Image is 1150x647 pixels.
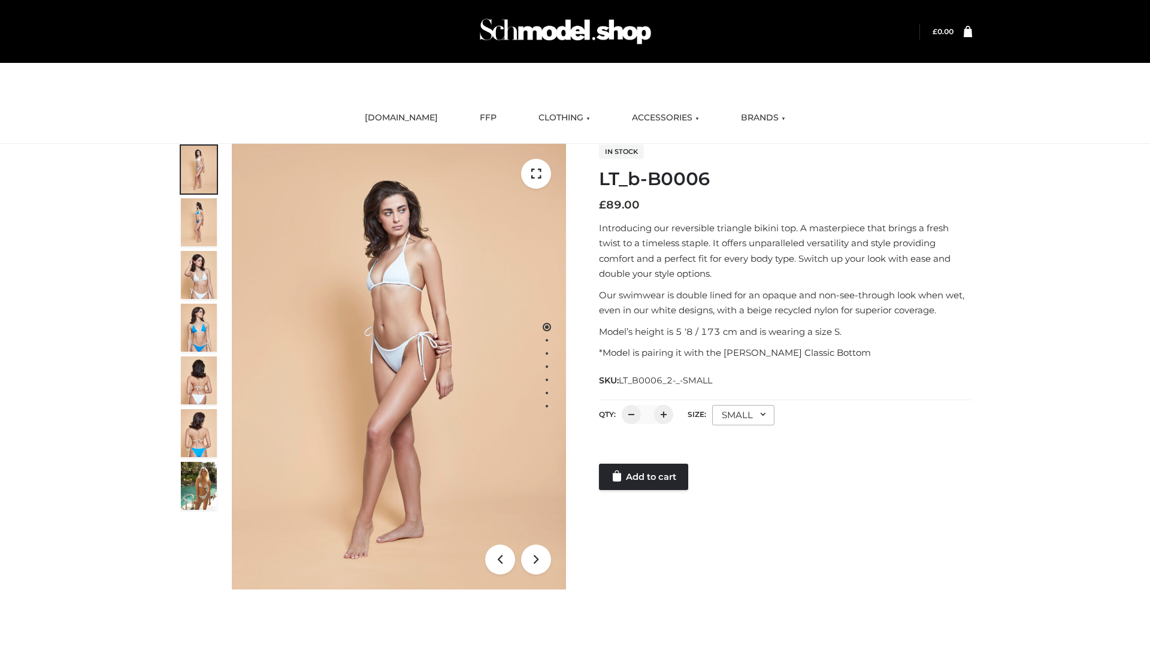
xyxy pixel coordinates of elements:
[599,324,972,340] p: Model’s height is 5 ‘8 / 173 cm and is wearing a size S.
[599,345,972,361] p: *Model is pairing it with the [PERSON_NAME] Classic Bottom
[712,405,774,425] div: SMALL
[599,288,972,318] p: Our swimwear is double lined for an opaque and non-see-through look when wet, even in our white d...
[181,462,217,510] img: Arieltop_CloudNine_AzureSky2.jpg
[599,464,688,490] a: Add to cart
[599,144,644,159] span: In stock
[599,220,972,282] p: Introducing our reversible triangle bikini top. A masterpiece that brings a fresh twist to a time...
[181,356,217,404] img: ArielClassicBikiniTop_CloudNine_AzureSky_OW114ECO_7-scaled.jpg
[356,105,447,131] a: [DOMAIN_NAME]
[181,304,217,352] img: ArielClassicBikiniTop_CloudNine_AzureSky_OW114ECO_4-scaled.jpg
[732,105,794,131] a: BRANDS
[599,198,640,211] bdi: 89.00
[599,168,972,190] h1: LT_b-B0006
[181,251,217,299] img: ArielClassicBikiniTop_CloudNine_AzureSky_OW114ECO_3-scaled.jpg
[181,409,217,457] img: ArielClassicBikiniTop_CloudNine_AzureSky_OW114ECO_8-scaled.jpg
[933,27,954,36] bdi: 0.00
[599,198,606,211] span: £
[181,146,217,194] img: ArielClassicBikiniTop_CloudNine_AzureSky_OW114ECO_1-scaled.jpg
[933,27,937,36] span: £
[619,375,712,386] span: LT_B0006_2-_-SMALL
[599,410,616,419] label: QTY:
[471,105,506,131] a: FFP
[688,410,706,419] label: Size:
[232,144,566,589] img: ArielClassicBikiniTop_CloudNine_AzureSky_OW114ECO_1
[529,105,599,131] a: CLOTHING
[933,27,954,36] a: £0.00
[623,105,708,131] a: ACCESSORIES
[599,373,713,388] span: SKU:
[476,8,655,55] img: Schmodel Admin 964
[181,198,217,246] img: ArielClassicBikiniTop_CloudNine_AzureSky_OW114ECO_2-scaled.jpg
